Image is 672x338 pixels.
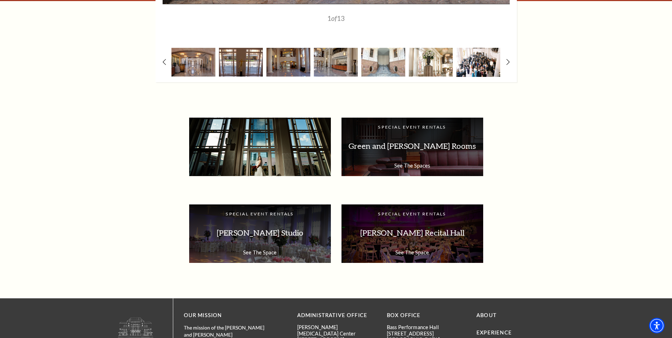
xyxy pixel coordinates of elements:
p: [PERSON_NAME] Recital Hall [349,222,476,244]
p: 1 13 [200,15,473,22]
p: See The Space [196,249,324,255]
p: OUR MISSION [184,311,272,320]
p: Bass Performance Hall [387,324,466,330]
a: Experience [476,329,512,336]
p: See The Spaces [349,163,476,169]
p: Green and [PERSON_NAME] Rooms [349,135,476,157]
a: About [476,312,497,318]
img: A spacious, elegant hallway with polished marble floors, decorative lighting, and a reception are... [171,48,215,77]
p: Special Event Rentals [349,212,476,217]
p: [PERSON_NAME][MEDICAL_DATA] Center [297,324,376,337]
p: [PERSON_NAME] Studio [196,222,324,244]
img: A crowded event space filled with elegantly dressed guests mingling, with a bar area and a golden... [456,48,500,77]
span: of [331,14,337,22]
div: Accessibility Menu [649,318,665,333]
a: Special Event Rentals [PERSON_NAME] Recital Hall See The Space [341,204,483,263]
a: Special Event Rentals [PERSON_NAME] Studio See The Space [189,204,331,263]
p: Administrative Office [297,311,376,320]
a: Special Event Rentals Green and [PERSON_NAME] Rooms See The Spaces [341,118,483,176]
p: Special Event Rentals [349,125,476,130]
img: A grand staircase with marble steps leads up to a spacious, light-filled area, featuring decorati... [361,48,405,77]
img: A spacious hotel lobby featuring marble floors, elegant columns, a reception desk, and modern lig... [314,48,358,77]
p: See The Space [349,249,476,255]
img: A golden statue of an archer stands near large windows, overlooking a street with outdoor dining ... [219,48,263,77]
img: A bright, elegant lobby featuring a large floral arrangement in a dark vase on a pedestal, with s... [409,48,453,77]
p: BOX OFFICE [387,311,466,320]
p: Special Event Rentals [196,212,324,217]
img: A spacious lobby with tall white columns, polished marble floors, and modern lighting. There are ... [266,48,310,77]
p: [STREET_ADDRESS] [387,331,466,337]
